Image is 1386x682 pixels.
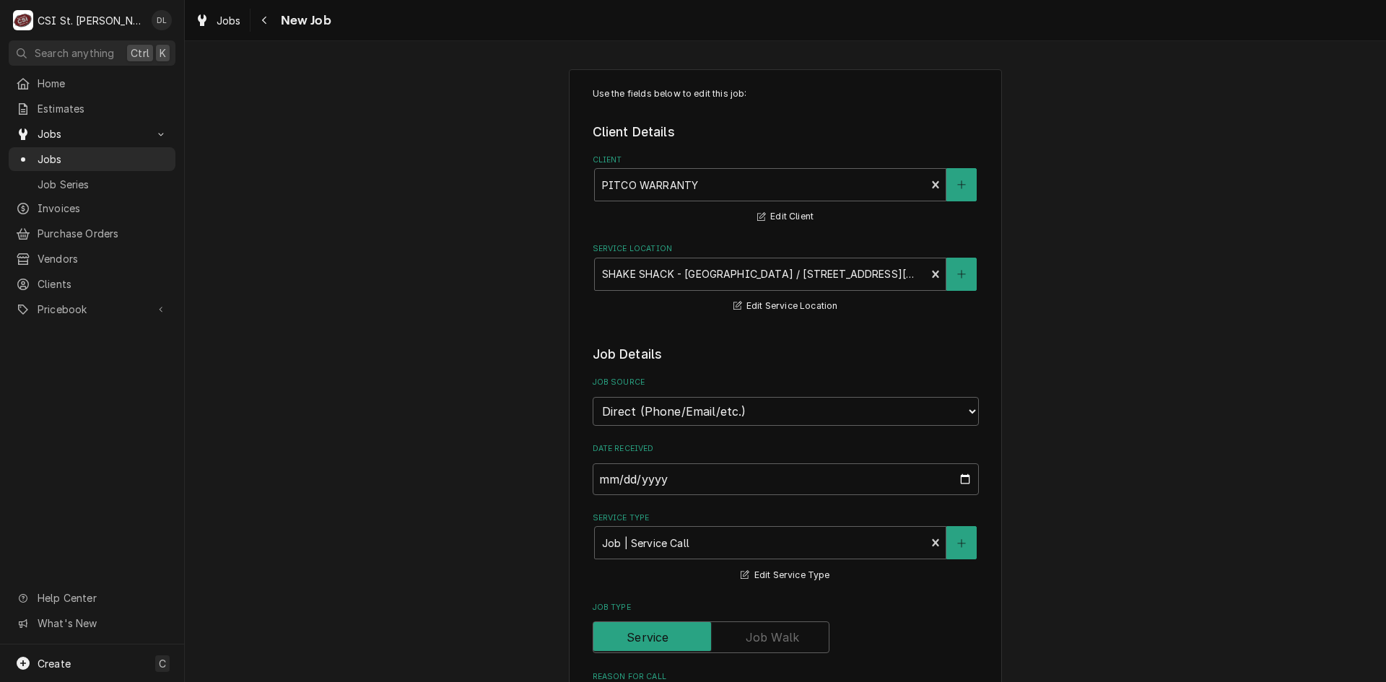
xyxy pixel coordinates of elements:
[159,656,166,671] span: C
[9,586,175,610] a: Go to Help Center
[957,269,966,279] svg: Create New Location
[9,147,175,171] a: Jobs
[9,247,175,271] a: Vendors
[738,567,832,585] button: Edit Service Type
[593,243,979,315] div: Service Location
[593,443,979,455] label: Date Received
[9,222,175,245] a: Purchase Orders
[9,196,175,220] a: Invoices
[731,297,840,315] button: Edit Service Location
[35,45,114,61] span: Search anything
[9,611,175,635] a: Go to What's New
[38,276,168,292] span: Clients
[593,154,979,166] label: Client
[593,602,979,653] div: Job Type
[593,463,979,495] input: yyyy-mm-dd
[152,10,172,30] div: David Lindsey's Avatar
[38,201,168,216] span: Invoices
[38,126,147,141] span: Jobs
[593,602,979,613] label: Job Type
[38,226,168,241] span: Purchase Orders
[9,172,175,196] a: Job Series
[593,123,979,141] legend: Client Details
[9,71,175,95] a: Home
[253,9,276,32] button: Navigate back
[593,512,979,584] div: Service Type
[189,9,247,32] a: Jobs
[957,538,966,548] svg: Create New Service
[9,272,175,296] a: Clients
[38,657,71,670] span: Create
[38,302,147,317] span: Pricebook
[593,377,979,425] div: Job Source
[593,345,979,364] legend: Job Details
[9,297,175,321] a: Go to Pricebook
[593,87,979,100] p: Use the fields below to edit this job:
[755,208,816,226] button: Edit Client
[946,258,977,291] button: Create New Location
[131,45,149,61] span: Ctrl
[38,76,168,91] span: Home
[593,377,979,388] label: Job Source
[946,168,977,201] button: Create New Client
[9,40,175,66] button: Search anythingCtrlK
[957,180,966,190] svg: Create New Client
[13,10,33,30] div: C
[593,443,979,494] div: Date Received
[9,97,175,121] a: Estimates
[38,13,144,28] div: CSI St. [PERSON_NAME]
[946,526,977,559] button: Create New Service
[38,101,168,116] span: Estimates
[160,45,166,61] span: K
[38,177,168,192] span: Job Series
[152,10,172,30] div: DL
[593,154,979,226] div: Client
[13,10,33,30] div: CSI St. Louis's Avatar
[9,122,175,146] a: Go to Jobs
[217,13,241,28] span: Jobs
[593,243,979,255] label: Service Location
[38,590,167,606] span: Help Center
[593,512,979,524] label: Service Type
[276,11,331,30] span: New Job
[38,616,167,631] span: What's New
[38,251,168,266] span: Vendors
[38,152,168,167] span: Jobs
